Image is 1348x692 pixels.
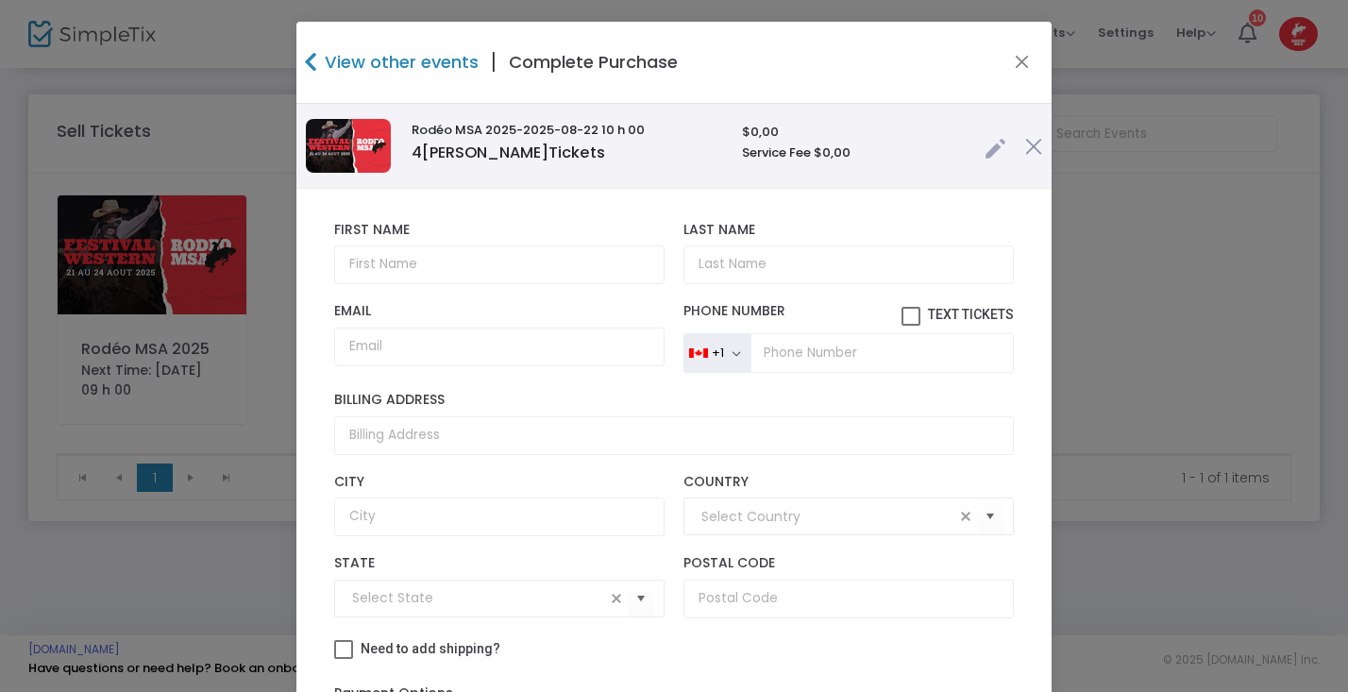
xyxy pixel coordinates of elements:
label: Billing Address [334,392,1014,409]
div: +1 [712,346,724,361]
label: Country [683,474,1014,491]
span: Tickets [548,142,605,163]
h6: Rodéo MSA 2025 [412,123,723,138]
input: First Name [334,245,665,284]
input: Select Country [701,507,954,527]
label: Phone Number [683,303,1014,326]
label: Email [334,303,665,320]
input: Phone Number [750,333,1014,373]
img: Image-event.png [306,119,391,173]
span: Need to add shipping? [361,641,500,656]
span: clear [954,505,977,528]
span: clear [605,587,628,610]
h4: Complete Purchase [509,49,678,75]
input: Last Name [683,245,1014,284]
input: Select State [352,588,605,608]
input: Postal Code [683,580,1014,618]
span: 4 [412,142,422,163]
button: +1 [683,333,750,373]
label: Postal Code [683,555,1014,572]
h6: $0,00 [742,125,966,140]
span: -2025-08-22 10 h 00 [516,121,645,139]
label: City [334,474,665,491]
button: Select [628,579,654,617]
button: Close [1010,50,1035,75]
input: Email [334,328,665,366]
span: Text Tickets [928,307,1014,322]
span: | [479,45,509,79]
button: Select [977,498,1003,536]
h4: View other events [320,49,479,75]
span: [PERSON_NAME] [412,142,605,163]
input: Billing Address [334,416,1014,455]
input: City [334,498,665,536]
label: First Name [334,222,665,239]
img: cross.png [1025,138,1042,155]
label: State [334,555,665,572]
label: Last Name [683,222,1014,239]
h6: Service Fee $0,00 [742,145,966,160]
